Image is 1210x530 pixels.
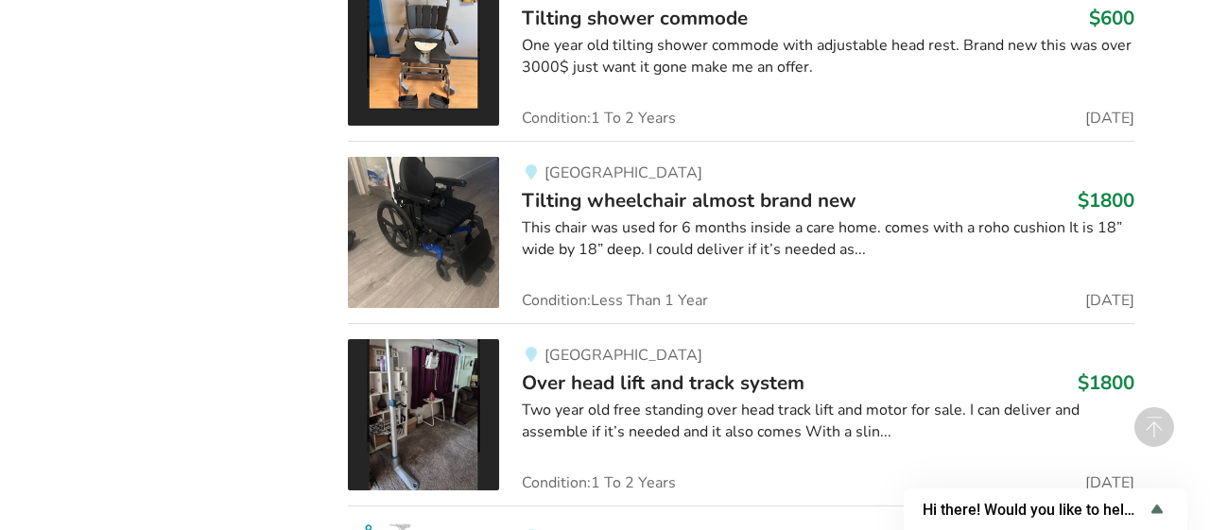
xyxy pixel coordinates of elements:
[923,498,1168,521] button: Show survey - Hi there! Would you like to help us improve AssistList?
[348,157,499,308] img: mobility-tilting wheelchair almost brand new
[923,501,1146,519] span: Hi there! Would you like to help us improve AssistList?
[522,35,1133,78] div: One year old tilting shower commode with adjustable head rest. Brand new this was over 3000$ just...
[1085,293,1134,308] span: [DATE]
[522,111,676,126] span: Condition: 1 To 2 Years
[522,400,1133,443] div: Two year old free standing over head track lift and motor for sale. I can deliver and assemble if...
[522,475,676,490] span: Condition: 1 To 2 Years
[522,217,1133,261] div: This chair was used for 6 months inside a care home. comes with a roho cushion It is 18” wide by ...
[1085,111,1134,126] span: [DATE]
[522,293,708,308] span: Condition: Less Than 1 Year
[348,141,1133,323] a: mobility-tilting wheelchair almost brand new [GEOGRAPHIC_DATA]Tilting wheelchair almost brand new...
[1089,6,1134,30] h3: $600
[1078,188,1134,213] h3: $1800
[348,323,1133,505] a: transfer aids-over head lift and track system [GEOGRAPHIC_DATA]Over head lift and track system$18...
[522,369,804,396] span: Over head lift and track system
[348,339,499,490] img: transfer aids-over head lift and track system
[1078,370,1134,395] h3: $1800
[522,187,856,214] span: Tilting wheelchair almost brand new
[522,5,748,31] span: Tilting shower commode
[1085,475,1134,490] span: [DATE]
[544,345,702,366] span: [GEOGRAPHIC_DATA]
[544,162,702,183] span: [GEOGRAPHIC_DATA]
